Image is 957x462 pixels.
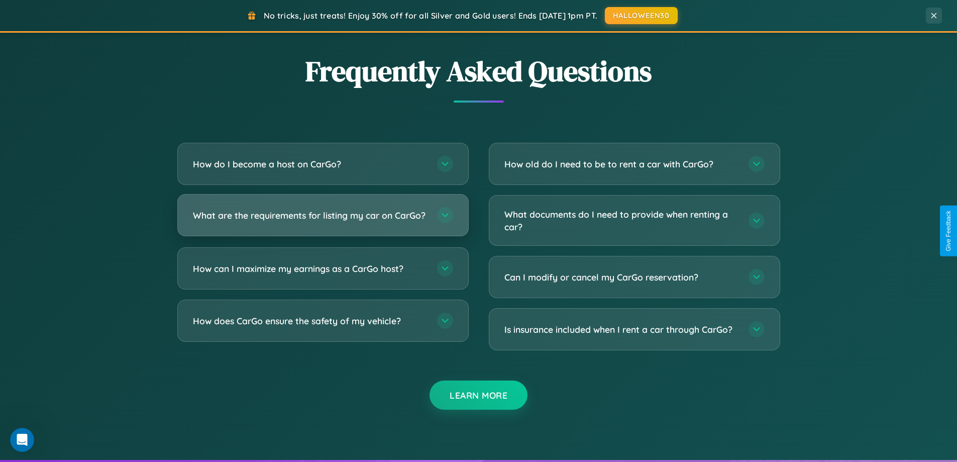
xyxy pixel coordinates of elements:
h3: What are the requirements for listing my car on CarGo? [193,209,427,222]
h2: Frequently Asked Questions [177,52,780,90]
h3: How can I maximize my earnings as a CarGo host? [193,262,427,275]
div: Give Feedback [945,211,952,251]
h3: Is insurance included when I rent a car through CarGo? [504,323,738,336]
h3: How does CarGo ensure the safety of my vehicle? [193,315,427,327]
button: Learn More [430,381,527,410]
h3: Can I modify or cancel my CarGo reservation? [504,271,738,284]
span: No tricks, just treats! Enjoy 30% off for all Silver and Gold users! Ends [DATE] 1pm PT. [264,11,597,21]
iframe: Intercom live chat [10,428,34,452]
button: HALLOWEEN30 [605,7,678,24]
h3: How old do I need to be to rent a car with CarGo? [504,158,738,170]
h3: What documents do I need to provide when renting a car? [504,208,738,233]
h3: How do I become a host on CarGo? [193,158,427,170]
